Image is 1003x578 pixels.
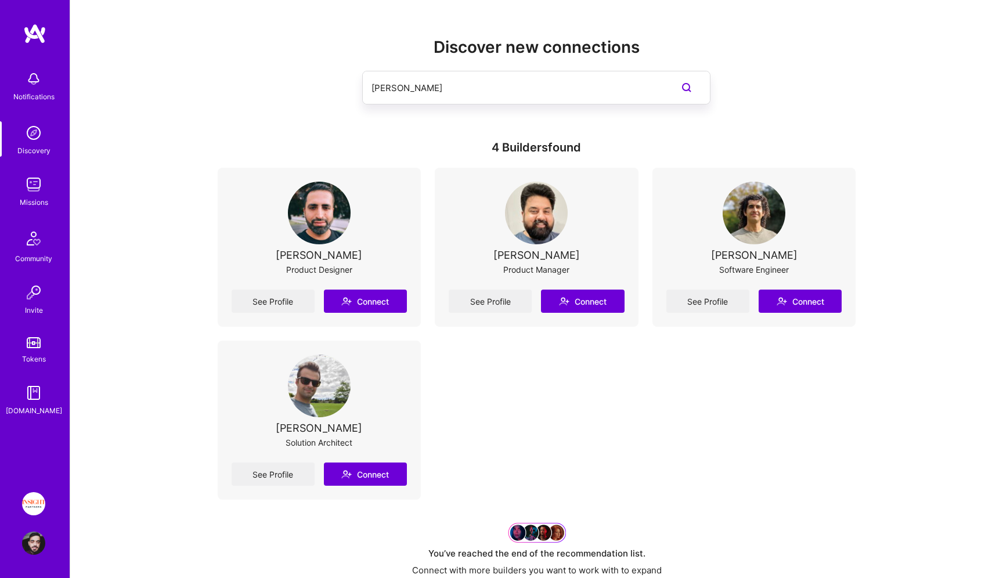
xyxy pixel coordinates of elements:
[22,381,45,404] img: guide book
[541,290,624,313] button: Connect
[777,296,787,306] i: icon Connect
[324,463,407,486] button: Connect
[341,296,352,306] i: icon Connect
[508,523,566,542] img: Grow your network
[666,290,749,313] a: See Profile
[13,91,55,103] div: Notifications
[505,182,568,244] img: User Avatar
[22,353,46,365] div: Tokens
[711,249,798,261] div: [PERSON_NAME]
[680,81,694,95] i: icon SearchPurple
[723,182,785,244] img: User Avatar
[15,252,52,265] div: Community
[276,249,362,261] div: [PERSON_NAME]
[23,23,46,44] img: logo
[22,173,45,196] img: teamwork
[559,296,569,306] i: icon Connect
[17,144,50,157] div: Discovery
[286,263,352,276] div: Product Designer
[22,121,45,144] img: discovery
[218,142,856,154] div: 4 Builders found
[232,290,315,313] a: See Profile
[22,281,45,304] img: Invite
[493,249,580,261] div: [PERSON_NAME]
[232,463,315,486] a: See Profile
[341,469,352,479] i: icon Connect
[276,422,362,434] div: [PERSON_NAME]
[759,290,842,313] button: Connect
[20,196,48,208] div: Missions
[22,67,45,91] img: bell
[428,547,645,559] div: You’ve reached the end of the recommendation list.
[503,263,569,276] div: Product Manager
[288,182,351,244] img: User Avatar
[27,337,41,348] img: tokens
[371,73,655,103] input: Search builders by name
[22,492,45,515] img: Insight Partners: Data & AI - Sourcing
[286,436,352,449] div: Solution Architect
[324,290,407,313] button: Connect
[218,38,856,57] h2: Discover new connections
[288,355,351,417] img: User Avatar
[22,532,45,555] img: User Avatar
[719,263,789,276] div: Software Engineer
[19,532,48,555] a: User Avatar
[25,304,43,316] div: Invite
[19,492,48,515] a: Insight Partners: Data & AI - Sourcing
[20,225,48,252] img: Community
[6,404,62,417] div: [DOMAIN_NAME]
[449,290,532,313] a: See Profile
